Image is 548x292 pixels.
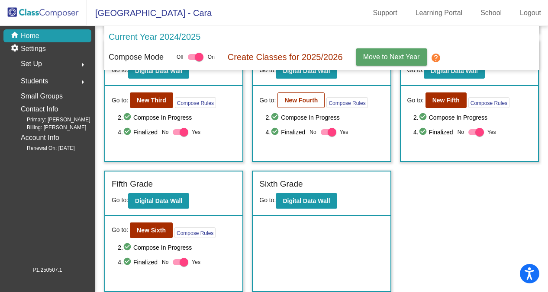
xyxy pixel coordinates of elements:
span: Go to: [112,67,128,73]
span: Yes [340,127,348,137]
span: Go to: [112,96,128,105]
span: Students [21,75,48,87]
span: On [208,53,215,61]
span: Set Up [21,58,42,70]
p: Account Info [21,132,59,144]
p: Compose Mode [109,51,164,63]
b: Digital Data Wall [135,197,182,204]
b: Digital Data Wall [431,67,478,74]
span: Go to: [407,96,424,105]
mat-icon: check_circle [419,127,429,137]
b: New Fifth [432,97,460,104]
span: Go to: [112,197,128,203]
button: Digital Data Wall [276,63,337,79]
a: Logout [513,6,548,20]
mat-icon: check_circle [123,112,133,123]
span: No [458,128,464,136]
p: Small Groups [21,90,63,102]
button: New Third [130,92,173,108]
button: Compose Rules [326,97,367,108]
button: Move to Next Year [356,48,427,66]
span: Primary: [PERSON_NAME] [13,116,90,124]
span: 4. Finalized [118,257,158,267]
mat-icon: check_circle [123,127,133,137]
b: New Fourth [284,97,318,104]
p: Home [21,31,39,41]
span: Yes [487,127,496,137]
a: Support [366,6,404,20]
mat-icon: arrow_right [77,77,88,87]
span: Renewal On: [DATE] [13,144,74,152]
span: Yes [192,257,200,267]
span: 4. Finalized [118,127,158,137]
a: Learning Portal [409,6,470,20]
mat-icon: home [10,31,21,41]
span: 4. Finalized [266,127,306,137]
b: Digital Data Wall [283,197,330,204]
b: New Third [137,97,166,104]
button: New Fifth [426,92,467,108]
p: Contact Info [21,103,58,115]
span: 2. Compose In Progress [266,112,384,123]
span: Go to: [259,96,276,105]
label: Sixth Grade [259,178,303,190]
mat-icon: check_circle [271,127,281,137]
label: Fifth Grade [112,178,153,190]
span: 2. Compose In Progress [413,112,532,123]
button: Compose Rules [468,97,509,108]
mat-icon: help [431,53,441,63]
button: New Fourth [277,92,325,108]
span: Off [177,53,184,61]
span: 4. Finalized [413,127,453,137]
mat-icon: check_circle [123,257,133,267]
span: [GEOGRAPHIC_DATA] - Cara [87,6,212,20]
b: Digital Data Wall [283,67,330,74]
p: Settings [21,44,46,54]
mat-icon: settings [10,44,21,54]
span: No [309,128,316,136]
button: New Sixth [130,222,173,238]
b: Digital Data Wall [135,67,182,74]
mat-icon: check_circle [123,242,133,253]
span: Move to Next Year [363,53,420,60]
button: Digital Data Wall [424,63,485,79]
button: Digital Data Wall [128,193,189,209]
p: Current Year 2024/2025 [109,30,200,43]
span: Go to: [259,67,276,73]
mat-icon: check_circle [419,112,429,123]
span: 2. Compose In Progress [118,242,236,253]
mat-icon: check_circle [271,112,281,123]
span: Yes [192,127,200,137]
b: New Sixth [137,227,166,234]
span: 2. Compose In Progress [118,112,236,123]
span: Go to: [407,67,424,73]
span: No [162,258,168,266]
button: Compose Rules [175,97,216,108]
p: Create Classes for 2025/2026 [228,51,343,63]
span: No [162,128,168,136]
mat-icon: arrow_right [77,60,88,70]
span: Go to: [112,225,128,235]
span: Go to: [259,197,276,203]
span: Billing: [PERSON_NAME] [13,124,86,131]
a: School [474,6,509,20]
button: Digital Data Wall [128,63,189,79]
button: Digital Data Wall [276,193,337,209]
button: Compose Rules [174,227,216,238]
